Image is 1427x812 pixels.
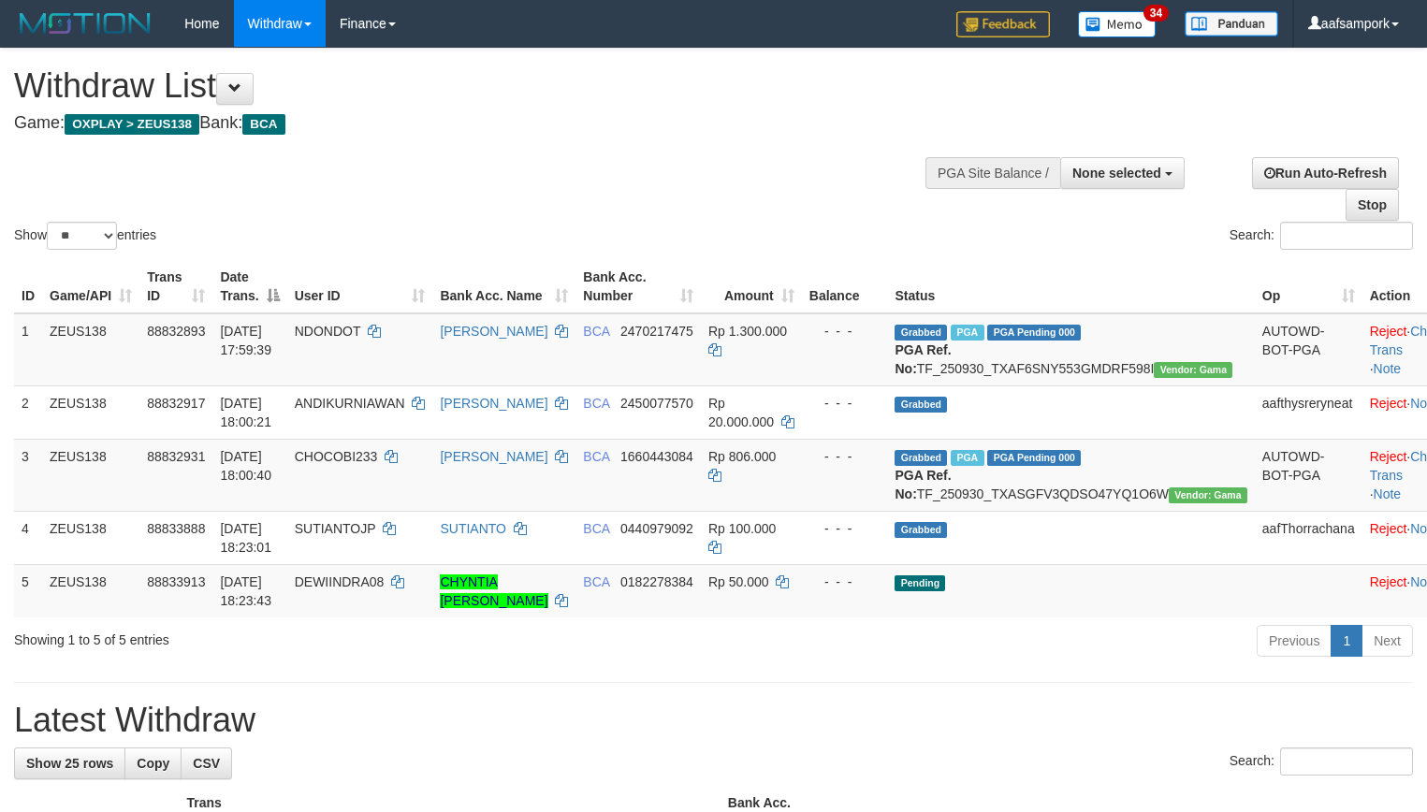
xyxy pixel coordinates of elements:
[802,260,888,313] th: Balance
[887,313,1254,386] td: TF_250930_TXAF6SNY553GMDRF598I
[809,447,881,466] div: - - -
[887,260,1254,313] th: Status
[951,325,983,341] span: Marked by aafsolysreylen
[440,396,547,411] a: [PERSON_NAME]
[295,521,376,536] span: SUTIANTOJP
[14,67,933,105] h1: Withdraw List
[42,260,139,313] th: Game/API: activate to sort column ascending
[193,756,220,771] span: CSV
[440,324,547,339] a: [PERSON_NAME]
[14,747,125,779] a: Show 25 rows
[809,573,881,591] div: - - -
[14,623,580,649] div: Showing 1 to 5 of 5 entries
[620,521,693,536] span: Copy 0440979092 to clipboard
[1361,625,1413,657] a: Next
[14,114,933,133] h4: Game: Bank:
[895,397,947,413] span: Grabbed
[895,468,951,501] b: PGA Ref. No:
[14,260,42,313] th: ID
[220,324,271,357] span: [DATE] 17:59:39
[951,450,983,466] span: Marked by aafsolysreylen
[987,325,1081,341] span: PGA Pending
[1255,313,1362,386] td: AUTOWD-BOT-PGA
[583,521,609,536] span: BCA
[220,449,271,483] span: [DATE] 18:00:40
[147,574,205,589] span: 88833913
[14,222,156,250] label: Show entries
[575,260,701,313] th: Bank Acc. Number: activate to sort column ascending
[147,449,205,464] span: 88832931
[65,114,199,135] span: OXPLAY > ZEUS138
[708,449,776,464] span: Rp 806.000
[1230,747,1413,776] label: Search:
[1280,747,1413,776] input: Search:
[1252,157,1399,189] a: Run Auto-Refresh
[809,322,881,341] div: - - -
[1370,324,1407,339] a: Reject
[1255,511,1362,564] td: aafThorrachana
[1331,625,1362,657] a: 1
[147,396,205,411] span: 88832917
[295,574,385,589] span: DEWIINDRA08
[42,511,139,564] td: ZEUS138
[583,396,609,411] span: BCA
[708,521,776,536] span: Rp 100.000
[124,747,182,779] a: Copy
[14,385,42,439] td: 2
[1370,574,1407,589] a: Reject
[1072,166,1161,181] span: None selected
[440,449,547,464] a: [PERSON_NAME]
[220,521,271,555] span: [DATE] 18:23:01
[147,324,205,339] span: 88832893
[620,574,693,589] span: Copy 0182278384 to clipboard
[147,521,205,536] span: 88833888
[295,324,361,339] span: NDONDOT
[620,396,693,411] span: Copy 2450077570 to clipboard
[42,564,139,617] td: ZEUS138
[440,574,547,608] a: CHYNTIA [PERSON_NAME]
[1374,361,1402,376] a: Note
[287,260,433,313] th: User ID: activate to sort column ascending
[14,702,1413,739] h1: Latest Withdraw
[1143,5,1169,22] span: 34
[432,260,575,313] th: Bank Acc. Name: activate to sort column ascending
[620,449,693,464] span: Copy 1660443084 to clipboard
[708,396,774,429] span: Rp 20.000.000
[1370,396,1407,411] a: Reject
[14,439,42,511] td: 3
[1230,222,1413,250] label: Search:
[809,519,881,538] div: - - -
[887,439,1254,511] td: TF_250930_TXASGFV3QDSO47YQ1O6W
[701,260,802,313] th: Amount: activate to sort column ascending
[42,385,139,439] td: ZEUS138
[1370,449,1407,464] a: Reject
[1255,260,1362,313] th: Op: activate to sort column ascending
[242,114,284,135] span: BCA
[956,11,1050,37] img: Feedback.jpg
[895,450,947,466] span: Grabbed
[181,747,232,779] a: CSV
[139,260,212,313] th: Trans ID: activate to sort column ascending
[14,564,42,617] td: 5
[42,439,139,511] td: ZEUS138
[620,324,693,339] span: Copy 2470217475 to clipboard
[895,522,947,538] span: Grabbed
[1257,625,1332,657] a: Previous
[895,342,951,376] b: PGA Ref. No:
[895,575,945,591] span: Pending
[295,449,378,464] span: CHOCOBI233
[42,313,139,386] td: ZEUS138
[1060,157,1185,189] button: None selected
[708,324,787,339] span: Rp 1.300.000
[26,756,113,771] span: Show 25 rows
[987,450,1081,466] span: PGA Pending
[583,324,609,339] span: BCA
[220,396,271,429] span: [DATE] 18:00:21
[583,449,609,464] span: BCA
[925,157,1060,189] div: PGA Site Balance /
[1169,487,1247,503] span: Vendor URL: https://trx31.1velocity.biz
[1346,189,1399,221] a: Stop
[895,325,947,341] span: Grabbed
[1280,222,1413,250] input: Search:
[1185,11,1278,36] img: panduan.png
